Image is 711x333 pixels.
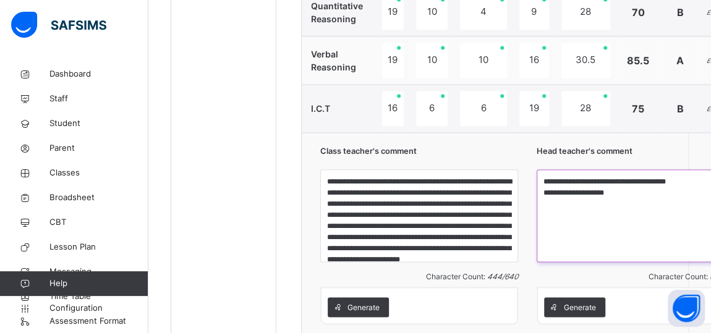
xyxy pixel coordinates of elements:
span: B [677,6,684,19]
span: Class teacher's comment [320,145,417,157]
div: 16 [382,91,404,126]
button: Open asap [668,290,705,327]
span: Help [49,277,148,290]
span: Configuration [49,302,148,314]
span: Messaging [49,266,148,278]
span: CBT [49,216,148,229]
span: I.C.T [311,103,330,114]
div: 10 [416,43,448,78]
div: 19 [382,43,404,78]
span: Character Count: [426,272,518,281]
span: Dashboard [49,68,148,80]
span: Staff [49,93,148,105]
span: 85.5 [627,54,649,67]
span: Classes [49,167,148,179]
div: 6 [416,91,448,126]
span: Lesson Plan [49,241,148,253]
span: Generate [347,301,380,313]
span: Assessment Format [49,315,148,327]
img: safsims [11,12,106,38]
span: Head teacher's comment [537,145,632,157]
span: Student [49,117,148,130]
div: 10 [460,43,507,78]
span: Parent [49,142,148,154]
div: 19 [519,91,549,126]
div: 6 [460,91,507,126]
i: 444 / 640 [487,272,518,281]
span: 75 [632,103,644,115]
span: B [677,103,684,115]
span: Verbal Reasoning [311,49,356,72]
div: 30.5 [561,43,610,78]
span: A [676,54,684,67]
div: 28 [561,91,610,126]
div: 16 [519,43,549,78]
span: 70 [632,6,645,19]
span: Generate [564,301,596,313]
span: Quantitative Reasoning [311,1,363,24]
span: Broadsheet [49,192,148,204]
